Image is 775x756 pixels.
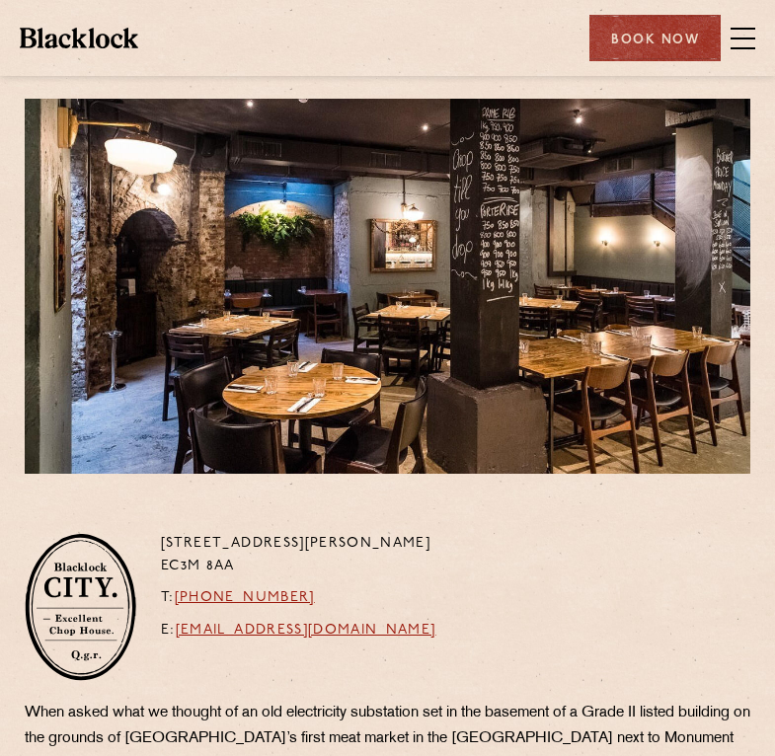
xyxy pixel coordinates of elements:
[161,620,436,643] p: E:
[589,15,721,61] div: Book Now
[175,590,315,605] a: [PHONE_NUMBER]
[20,28,138,47] img: BL_Textured_Logo-footer-cropped.svg
[161,587,436,610] p: T:
[176,623,436,638] a: [EMAIL_ADDRESS][DOMAIN_NAME]
[25,533,136,681] img: City-stamp-default.svg
[161,533,436,577] p: [STREET_ADDRESS][PERSON_NAME] EC3M 8AA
